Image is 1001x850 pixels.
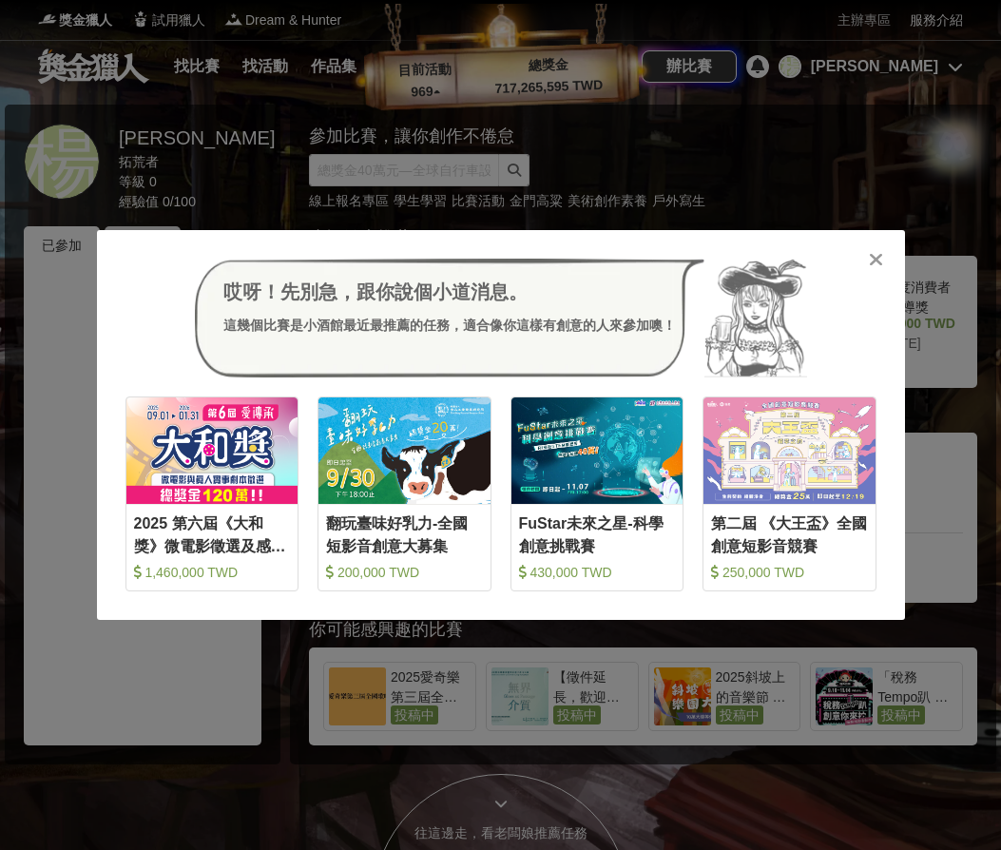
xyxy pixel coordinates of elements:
img: Cover Image [126,397,298,503]
img: Avatar [704,259,807,378]
div: 這幾個比賽是小酒館最近最推薦的任務，適合像你這樣有創意的人來參加噢！ [223,316,676,336]
div: 翻玩臺味好乳力-全國短影音創意大募集 [326,512,483,555]
a: Cover Image翻玩臺味好乳力-全國短影音創意大募集 200,000 TWD [318,396,491,591]
a: Cover Image第二屆 《大王盃》全國創意短影音競賽 250,000 TWD [703,396,876,591]
a: Cover Image2025 第六屆《大和獎》微電影徵選及感人實事分享 1,460,000 TWD [125,396,299,591]
img: Cover Image [703,397,876,503]
img: Cover Image [511,397,683,503]
div: 250,000 TWD [711,563,868,582]
div: 第二屆 《大王盃》全國創意短影音競賽 [711,512,868,555]
div: 哎呀！先別急，跟你說個小道消息。 [223,278,676,306]
img: Cover Image [318,397,491,503]
div: FuStar未來之星-科學創意挑戰賽 [519,512,676,555]
div: 430,000 TWD [519,563,676,582]
a: Cover ImageFuStar未來之星-科學創意挑戰賽 430,000 TWD [510,396,684,591]
div: 200,000 TWD [326,563,483,582]
div: 2025 第六屆《大和獎》微電影徵選及感人實事分享 [134,512,291,555]
div: 1,460,000 TWD [134,563,291,582]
